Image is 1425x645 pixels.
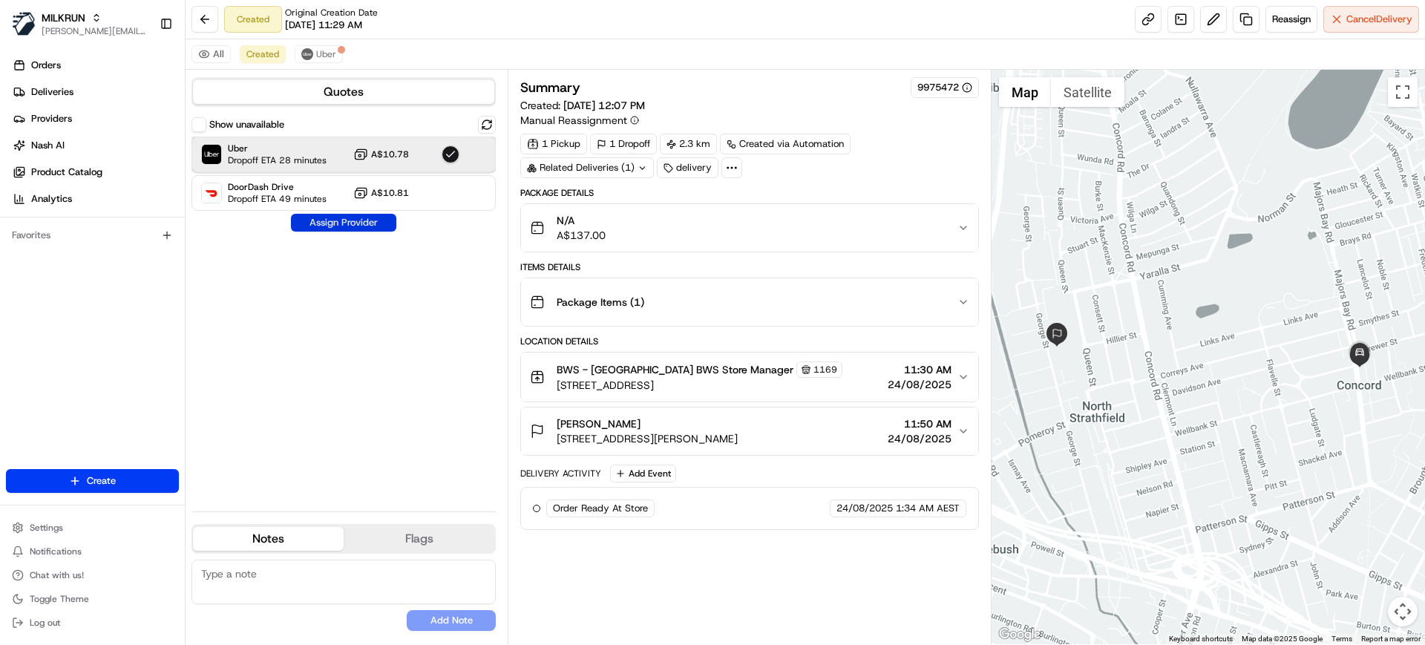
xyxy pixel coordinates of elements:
[888,362,951,377] span: 11:30 AM
[30,617,60,629] span: Log out
[9,209,119,236] a: 📗Knowledge Base
[610,465,676,482] button: Add Event
[657,157,718,178] div: delivery
[31,166,102,179] span: Product Catalog
[720,134,851,154] a: Created via Automation
[521,278,977,326] button: Package Items (1)
[557,213,606,228] span: N/A
[6,80,185,104] a: Deliveries
[520,335,978,347] div: Location Details
[1051,77,1124,107] button: Show satellite imagery
[520,113,627,128] span: Manual Reassignment
[521,407,977,455] button: [PERSON_NAME][STREET_ADDRESS][PERSON_NAME]11:50 AM24/08/2025
[520,98,645,113] span: Created:
[813,364,837,376] span: 1169
[42,10,85,25] button: MILKRUN
[6,565,179,586] button: Chat with us!
[520,134,587,154] div: 1 Pickup
[836,502,893,515] span: 24/08/2025
[228,143,327,154] span: Uber
[6,612,179,633] button: Log out
[371,148,409,160] span: A$10.78
[291,214,396,232] button: Assign Provider
[30,546,82,557] span: Notifications
[917,81,972,94] button: 9975472
[30,522,63,534] span: Settings
[1331,635,1352,643] a: Terms (opens in new tab)
[31,112,72,125] span: Providers
[119,209,244,236] a: 💻API Documentation
[285,19,362,32] span: [DATE] 11:29 AM
[87,474,116,488] span: Create
[30,215,114,230] span: Knowledge Base
[6,517,179,538] button: Settings
[520,468,601,479] div: Delivery Activity
[295,45,343,63] button: Uber
[557,431,738,446] span: [STREET_ADDRESS][PERSON_NAME]
[520,113,639,128] button: Manual Reassignment
[557,362,793,377] span: BWS - [GEOGRAPHIC_DATA] BWS Store Manager
[353,186,409,200] button: A$10.81
[31,85,73,99] span: Deliveries
[50,157,188,168] div: We're available if you need us!
[353,147,409,162] button: A$10.78
[521,353,977,402] button: BWS - [GEOGRAPHIC_DATA] BWS Store Manager1169[STREET_ADDRESS]11:30 AM24/08/2025
[1242,635,1323,643] span: Map data ©2025 Google
[1388,597,1418,626] button: Map camera controls
[6,53,185,77] a: Orders
[202,145,221,164] img: Uber
[228,181,327,193] span: DoorDash Drive
[209,118,284,131] label: Show unavailable
[1272,13,1311,26] span: Reassign
[6,187,185,211] a: Analytics
[15,59,270,83] p: Welcome 👋
[520,157,654,178] div: Related Deliveries (1)
[42,25,148,37] button: [PERSON_NAME][EMAIL_ADDRESS][DOMAIN_NAME]
[888,377,951,392] span: 24/08/2025
[1346,13,1412,26] span: Cancel Delivery
[30,569,84,581] span: Chat with us!
[193,527,344,551] button: Notes
[228,154,327,166] span: Dropoff ETA 28 minutes
[995,625,1044,644] img: Google
[193,80,494,104] button: Quotes
[590,134,657,154] div: 1 Dropoff
[6,541,179,562] button: Notifications
[520,261,978,273] div: Items Details
[557,416,641,431] span: [PERSON_NAME]
[140,215,238,230] span: API Documentation
[557,378,842,393] span: [STREET_ADDRESS]
[557,295,644,310] span: Package Items ( 1 )
[228,193,327,205] span: Dropoff ETA 49 minutes
[30,593,89,605] span: Toggle Theme
[371,187,409,199] span: A$10.81
[1265,6,1317,33] button: Reassign
[31,192,72,206] span: Analytics
[1345,338,1375,368] div: 1
[888,416,951,431] span: 11:50 AM
[6,469,179,493] button: Create
[50,142,243,157] div: Start new chat
[301,48,313,60] img: uber-new-logo.jpeg
[520,187,978,199] div: Package Details
[246,48,279,60] span: Created
[39,96,245,111] input: Clear
[563,99,645,112] span: [DATE] 12:07 PM
[148,252,180,263] span: Pylon
[285,7,378,19] span: Original Creation Date
[553,502,648,515] span: Order Ready At Store
[6,6,154,42] button: MILKRUNMILKRUN[PERSON_NAME][EMAIL_ADDRESS][DOMAIN_NAME]
[125,217,137,229] div: 💻
[6,160,185,184] a: Product Catalog
[31,59,61,72] span: Orders
[1388,77,1418,107] button: Toggle fullscreen view
[6,134,185,157] a: Nash AI
[999,77,1051,107] button: Show street map
[660,134,717,154] div: 2.3 km
[1361,635,1421,643] a: Report a map error
[6,223,179,247] div: Favorites
[521,204,977,252] button: N/AA$137.00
